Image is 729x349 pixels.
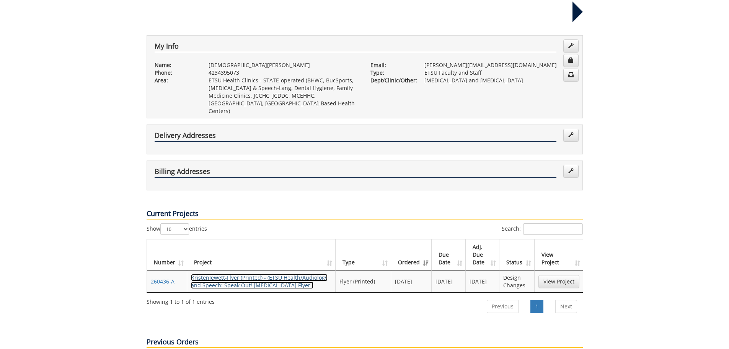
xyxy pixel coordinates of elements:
[147,295,215,306] div: Showing 1 to 1 of 1 entries
[147,239,187,270] th: Number: activate to sort column ascending
[155,69,197,77] p: Phone:
[155,132,556,142] h4: Delivery Addresses
[555,300,577,313] a: Next
[209,69,359,77] p: 4234395073
[538,275,579,288] a: View Project
[336,239,391,270] th: Type: activate to sort column ascending
[336,270,391,292] td: Flyer (Printed)
[487,300,519,313] a: Previous
[432,239,466,270] th: Due Date: activate to sort column ascending
[466,270,500,292] td: [DATE]
[502,223,583,235] label: Search:
[370,61,413,69] p: Email:
[391,239,432,270] th: Ordered: activate to sort column ascending
[370,69,413,77] p: Type:
[563,165,579,178] a: Edit Addresses
[424,61,575,69] p: [PERSON_NAME][EMAIL_ADDRESS][DOMAIN_NAME]
[147,337,583,348] p: Previous Orders
[370,77,413,84] p: Dept/Clinic/Other:
[191,274,328,289] a: KristenJewett-Flyer (Printed) - (ETSU Health/Audiology and Speech: Speak Out! [MEDICAL_DATA] Flyer )
[499,239,534,270] th: Status: activate to sort column ascending
[563,39,579,52] a: Edit Info
[155,77,197,84] p: Area:
[466,239,500,270] th: Adj. Due Date: activate to sort column ascending
[424,77,575,84] p: [MEDICAL_DATA] and [MEDICAL_DATA]
[209,61,359,69] p: [DEMOGRAPHIC_DATA][PERSON_NAME]
[530,300,543,313] a: 1
[155,43,556,52] h4: My Info
[151,278,175,285] a: 260436-A
[523,223,583,235] input: Search:
[209,77,359,115] p: ETSU Health Clinics - STATE-operated (BHWC, BucSports, [MEDICAL_DATA] & Speech-Lang, Dental Hygie...
[160,223,189,235] select: Showentries
[563,69,579,82] a: Change Communication Preferences
[147,209,583,220] p: Current Projects
[499,270,534,292] td: Design Changes
[155,168,556,178] h4: Billing Addresses
[187,239,336,270] th: Project: activate to sort column ascending
[432,270,466,292] td: [DATE]
[563,54,579,67] a: Change Password
[535,239,583,270] th: View Project: activate to sort column ascending
[391,270,432,292] td: [DATE]
[155,61,197,69] p: Name:
[424,69,575,77] p: ETSU Faculty and Staff
[563,129,579,142] a: Edit Addresses
[147,223,207,235] label: Show entries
